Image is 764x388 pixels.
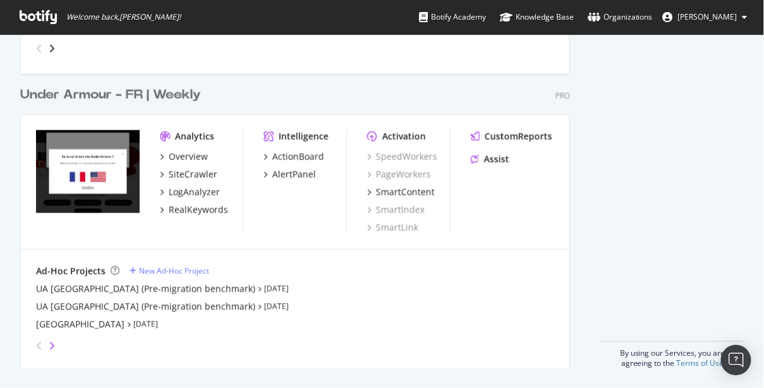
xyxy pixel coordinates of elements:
[484,153,509,166] div: Assist
[160,151,208,163] a: Overview
[500,11,574,23] div: Knowledge Base
[471,130,552,143] a: CustomReports
[31,39,47,59] div: angle-left
[721,345,751,375] div: Open Intercom Messenger
[279,130,329,143] div: Intelligence
[160,168,217,181] a: SiteCrawler
[47,340,56,353] div: angle-right
[678,11,737,22] span: Sandra Drevet
[36,283,255,296] a: UA [GEOGRAPHIC_DATA] (Pre-migration benchmark)
[169,186,220,199] div: LogAnalyzer
[169,204,228,216] div: RealKeywords
[160,186,220,199] a: LogAnalyzer
[169,168,217,181] div: SiteCrawler
[602,341,744,368] div: By using our Services, you are agreeing to the
[677,358,724,368] a: Terms of Use
[264,151,324,163] a: ActionBoard
[20,86,206,104] a: Under Armour - FR | Weekly
[36,265,106,278] div: Ad-Hoc Projects
[264,284,289,294] a: [DATE]
[272,168,316,181] div: AlertPanel
[588,11,653,23] div: Organizations
[367,186,435,199] a: SmartContent
[367,168,431,181] a: PageWorkers
[169,151,208,163] div: Overview
[175,130,214,143] div: Analytics
[130,266,209,277] a: New Ad-Hoc Project
[653,7,758,27] button: [PERSON_NAME]
[382,130,426,143] div: Activation
[31,336,47,356] div: angle-left
[66,12,181,22] span: Welcome back, [PERSON_NAME] !
[471,153,509,166] a: Assist
[272,151,324,163] div: ActionBoard
[264,301,289,312] a: [DATE]
[47,42,56,55] div: angle-right
[133,319,158,330] a: [DATE]
[485,130,552,143] div: CustomReports
[264,168,316,181] a: AlertPanel
[36,301,255,313] a: UA [GEOGRAPHIC_DATA] (Pre-migration benchmark)
[376,186,435,199] div: SmartContent
[555,91,570,101] div: Pro
[367,204,425,216] a: SmartIndex
[139,266,209,277] div: New Ad-Hoc Project
[367,222,418,234] a: SmartLink
[367,151,437,163] a: SpeedWorkers
[20,86,201,104] div: Under Armour - FR | Weekly
[419,11,486,23] div: Botify Academy
[36,318,124,331] a: [GEOGRAPHIC_DATA]
[36,130,140,213] img: www.underarmour.fr
[160,204,228,216] a: RealKeywords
